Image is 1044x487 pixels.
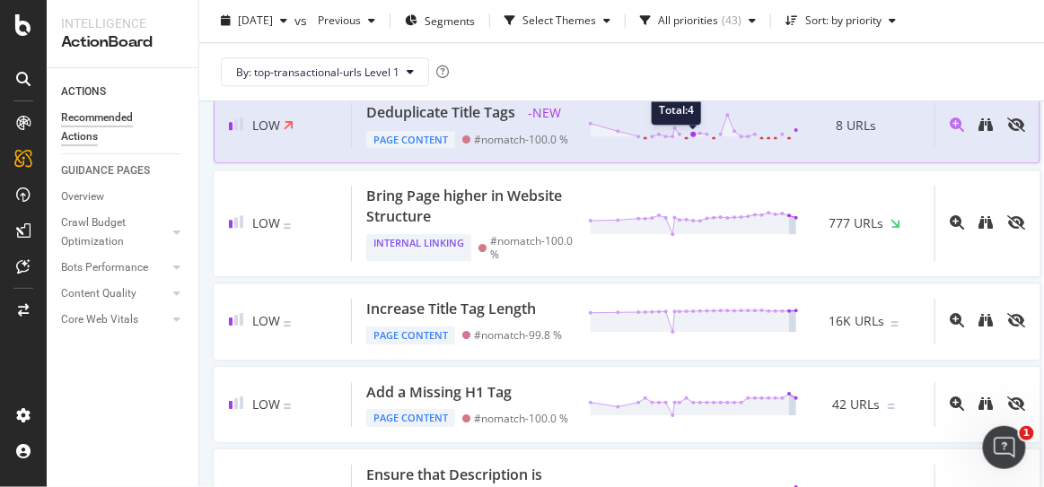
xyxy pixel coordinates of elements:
[490,234,574,261] div: #nomatch - 100.0 %
[1007,396,1025,411] div: eye-slash
[238,13,273,29] span: 2025 Sep. 8th
[497,7,618,36] button: Select Themes
[366,299,536,319] div: Increase Title Tag Length
[61,258,148,277] div: Bots Performance
[837,117,877,135] span: 8 URLs
[294,13,311,30] span: vs
[366,409,455,427] div: Page Content
[366,131,455,149] div: Page Content
[658,16,718,27] div: All priorities
[252,117,280,134] span: Low
[61,109,186,146] a: Recommended Actions
[61,187,186,206] a: Overview
[833,396,881,413] span: 42 URLs
[425,13,475,29] span: Segments
[284,223,291,229] img: Equal
[252,396,280,413] span: Low
[474,412,568,425] div: #nomatch - 100.0 %
[829,312,884,330] span: 16K URLs
[61,258,168,277] a: Bots Performance
[61,109,169,146] div: Recommended Actions
[311,13,361,29] span: Previous
[983,426,1026,469] iframe: Intercom live chat
[61,83,186,101] a: ACTIONS
[891,321,899,326] img: Equal
[61,83,106,101] div: ACTIONS
[61,213,168,251] a: Crawl Budget Optimization
[1007,313,1025,327] div: eye-slash
[61,310,168,329] a: Core Web Vitals
[61,284,136,303] div: Content Quality
[366,234,471,261] div: Internal Linking
[522,102,566,124] span: - NEW
[61,161,186,180] a: GUIDANCE PAGES
[829,214,884,232] span: 777 URLs
[61,14,184,32] div: Intelligence
[978,312,993,329] a: binoculars
[284,404,291,409] img: Equal
[61,284,168,303] a: Content Quality
[236,65,399,80] span: By: top-transactional-urls Level 1
[221,58,429,87] button: By: top-transactional-urls Level 1
[978,117,993,134] a: binoculars
[633,7,763,36] button: All priorities(43)
[284,321,291,326] img: Equal
[366,382,512,403] div: Add a Missing H1 Tag
[252,214,280,231] span: Low
[805,16,882,27] div: Sort: by priority
[1007,215,1025,230] div: eye-slash
[61,187,104,206] div: Overview
[252,312,280,329] span: Low
[61,213,155,251] div: Crawl Budget Optimization
[398,7,482,36] button: Segments
[722,16,741,27] div: ( 43 )
[61,161,150,180] div: GUIDANCE PAGES
[978,396,993,413] a: binoculars
[888,404,895,409] img: Equal
[61,32,184,53] div: ActionBoard
[366,186,566,227] div: Bring Page higher in Website Structure
[311,7,382,36] button: Previous
[522,16,596,27] div: Select Themes
[214,7,294,36] button: [DATE]
[366,102,515,123] div: Deduplicate Title Tags
[978,215,993,230] div: binoculars
[474,328,562,342] div: #nomatch - 99.8 %
[366,326,455,344] div: Page Content
[950,313,964,327] div: magnifying-glass-plus
[978,117,993,132] div: binoculars
[978,313,993,327] div: binoculars
[950,117,964,132] div: magnifying-glass-plus
[978,396,993,411] div: binoculars
[61,310,138,329] div: Core Web Vitals
[978,214,993,231] a: binoculars
[1007,117,1025,132] div: eye-slash
[778,7,903,36] button: Sort: by priority
[474,133,568,146] div: #nomatch - 100.0 %
[950,396,964,411] div: magnifying-glass-plus
[950,215,964,230] div: magnifying-glass-plus
[1020,426,1034,440] span: 1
